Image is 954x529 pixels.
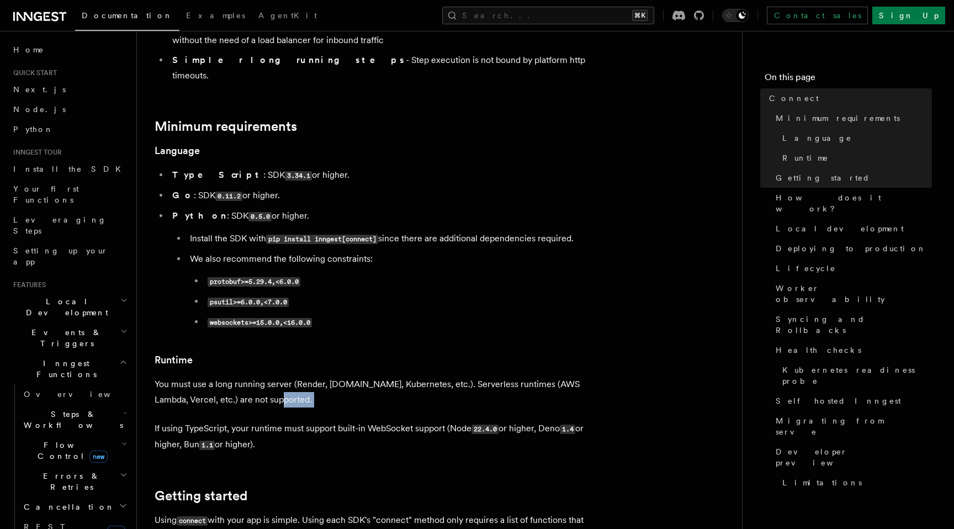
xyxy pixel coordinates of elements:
[285,171,312,181] code: 3.34.1
[155,377,596,408] p: You must use a long running server (Render, [DOMAIN_NAME], Kubernetes, etc.). Serverless runtimes...
[75,3,179,31] a: Documentation
[155,119,297,134] a: Minimum requirements
[19,470,120,493] span: Errors & Retries
[776,345,861,356] span: Health checks
[776,415,932,437] span: Migrating from serve
[19,384,130,404] a: Overview
[82,11,173,20] span: Documentation
[13,85,66,94] span: Next.js
[9,99,130,119] a: Node.js
[187,251,596,330] li: We also recommend the following constraints:
[782,477,862,488] span: Limitations
[9,159,130,179] a: Install the SDK
[252,3,324,30] a: AgentKit
[266,235,378,244] code: pip install inngest[connect]
[172,210,227,221] strong: Python
[767,7,868,24] a: Contact sales
[13,184,79,204] span: Your first Functions
[13,105,66,114] span: Node.js
[776,223,904,234] span: Local development
[776,283,932,305] span: Worker observability
[155,421,596,453] p: If using TypeScript, your runtime must support built-in WebSocket support (Node or higher, Deno o...
[9,327,120,349] span: Events & Triggers
[9,68,57,77] span: Quick start
[769,93,819,104] span: Connect
[771,309,932,340] a: Syncing and Rollbacks
[9,281,46,289] span: Features
[782,364,932,387] span: Kubernetes readiness probe
[248,212,272,221] code: 0.5.0
[169,52,596,83] li: - Step execution is not bound by platform http timeouts.
[169,208,596,330] li: : SDK or higher.
[24,390,137,399] span: Overview
[13,215,107,235] span: Leveraging Steps
[872,7,945,24] a: Sign Up
[9,148,62,157] span: Inngest tour
[9,296,120,318] span: Local Development
[776,172,870,183] span: Getting started
[776,263,836,274] span: Lifecycle
[776,395,901,406] span: Self hosted Inngest
[9,210,130,241] a: Leveraging Steps
[771,391,932,411] a: Self hosted Inngest
[9,40,130,60] a: Home
[771,258,932,278] a: Lifecycle
[19,497,130,517] button: Cancellation
[778,128,932,148] a: Language
[776,314,932,336] span: Syncing and Rollbacks
[208,318,312,327] code: websockets>=15.0.0,<16.0.0
[208,277,300,287] code: protobuf>=5.29.4,<6.0.0
[177,516,208,526] code: connect
[179,3,252,30] a: Examples
[771,340,932,360] a: Health checks
[172,190,194,200] strong: Go
[632,10,648,21] kbd: ⌘K
[9,322,130,353] button: Events & Triggers
[155,143,200,158] a: Language
[771,108,932,128] a: Minimum requirements
[169,188,596,204] li: : SDK or higher.
[782,152,829,163] span: Runtime
[771,188,932,219] a: How does it work?
[19,409,123,431] span: Steps & Workflows
[765,88,932,108] a: Connect
[199,441,215,450] code: 1.1
[9,353,130,384] button: Inngest Functions
[19,501,115,512] span: Cancellation
[13,246,108,266] span: Setting up your app
[776,192,932,214] span: How does it work?
[13,165,128,173] span: Install the SDK
[765,71,932,88] h4: On this page
[776,243,926,254] span: Deploying to production
[9,179,130,210] a: Your first Functions
[13,125,54,134] span: Python
[172,55,406,65] strong: Simpler long running steps
[19,404,130,435] button: Steps & Workflows
[169,17,596,48] li: - Deploy on Kubernetes or ECS without the need of a load balancer for inbound traffic
[19,440,121,462] span: Flow Control
[560,425,575,434] code: 1.4
[89,451,108,463] span: new
[771,442,932,473] a: Developer preview
[13,44,44,55] span: Home
[778,148,932,168] a: Runtime
[722,9,749,22] button: Toggle dark mode
[9,358,119,380] span: Inngest Functions
[771,168,932,188] a: Getting started
[186,11,245,20] span: Examples
[776,446,932,468] span: Developer preview
[215,192,242,201] code: 0.11.2
[169,167,596,183] li: : SDK or higher.
[778,473,932,493] a: Limitations
[776,113,900,124] span: Minimum requirements
[782,133,852,144] span: Language
[172,170,263,180] strong: TypeScript
[771,219,932,239] a: Local development
[471,425,499,434] code: 22.4.0
[442,7,654,24] button: Search...⌘K
[771,278,932,309] a: Worker observability
[9,80,130,99] a: Next.js
[19,466,130,497] button: Errors & Retries
[258,11,317,20] span: AgentKit
[9,119,130,139] a: Python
